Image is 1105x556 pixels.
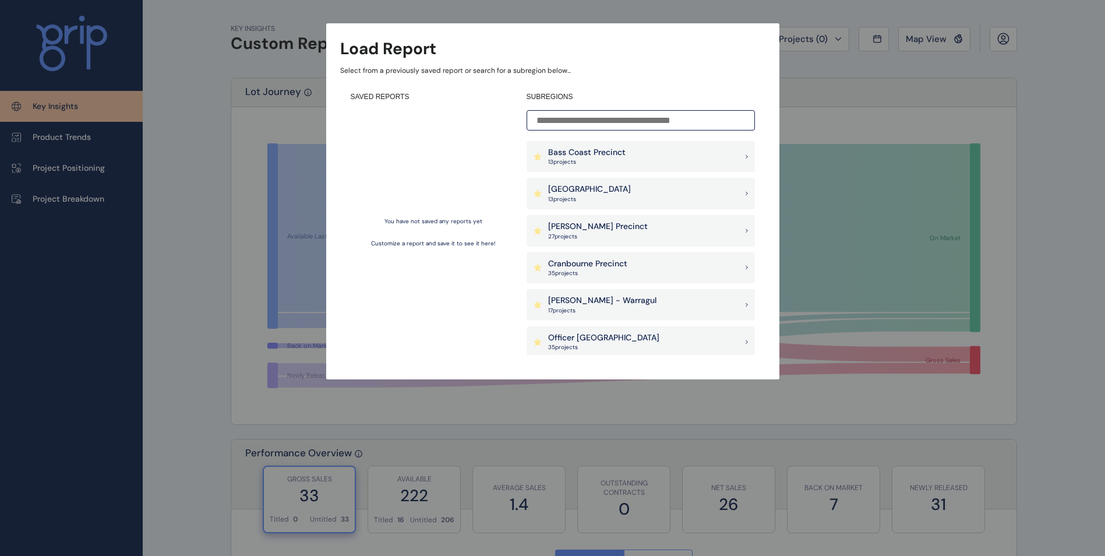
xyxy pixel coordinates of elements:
[548,307,656,315] p: 17 project s
[384,217,482,226] p: You have not saved any reports yet
[351,92,516,102] h4: SAVED REPORTS
[340,66,765,76] p: Select from a previously saved report or search for a subregion below...
[548,332,659,344] p: Officer [GEOGRAPHIC_DATA]
[371,240,496,248] p: Customize a report and save it to see it here!
[548,221,648,233] p: [PERSON_NAME] Precinct
[548,158,626,166] p: 13 project s
[548,258,627,270] p: Cranbourne Precinct
[340,37,436,60] h3: Load Report
[548,233,648,241] p: 27 project s
[548,343,659,351] p: 35 project s
[548,147,626,159] p: Bass Coast Precinct
[548,269,627,277] p: 35 project s
[548,184,631,195] p: [GEOGRAPHIC_DATA]
[548,195,631,203] p: 13 project s
[527,92,755,102] h4: SUBREGIONS
[548,295,656,307] p: [PERSON_NAME] - Warragul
